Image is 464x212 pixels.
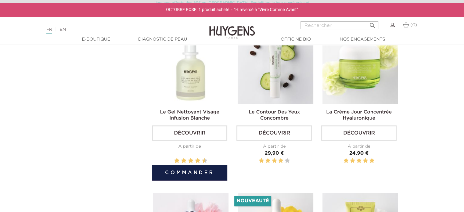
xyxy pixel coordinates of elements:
input: Rechercher [300,21,378,29]
a: Découvrir [321,125,397,141]
label: 10 [203,157,206,165]
label: 4 [182,157,185,165]
label: 5 [285,157,290,165]
span: 24,90 € [349,151,369,156]
label: 1 [259,157,264,165]
button: Commander [152,165,227,181]
a: FR [46,27,52,34]
div: À partir de [152,143,227,150]
a: Le Gel Nettoyant Visage Infusion Blanche [160,110,219,121]
a: Diagnostic de peau [132,36,193,43]
a: E-Boutique [66,36,127,43]
label: 1 [344,157,348,165]
label: 3 [357,157,361,165]
a: EN [60,27,66,32]
div: À partir de [321,143,397,150]
span: 29,90 € [264,151,284,156]
label: 3 [272,157,277,165]
a: Découvrir [152,125,227,141]
span: (0) [410,23,417,27]
a: Nos engagements [332,36,393,43]
label: 4 [278,157,283,165]
img: Huygens [209,16,255,40]
button:  [367,20,378,28]
label: 7 [194,157,195,165]
a: Officine Bio [265,36,326,43]
label: 8 [196,157,199,165]
label: 5 [187,157,188,165]
li: Nouveauté [234,196,271,206]
label: 3 [180,157,181,165]
label: 4 [363,157,368,165]
a: Le Contour Des Yeux Concombre [249,110,300,121]
label: 2 [265,157,270,165]
a: Découvrir [236,125,312,141]
div: | [43,26,189,33]
img: Le Gel Nettoyant Visage Infusion Blanche 250ml [153,28,228,104]
label: 1 [173,157,174,165]
label: 5 [369,157,374,165]
label: 6 [189,157,192,165]
label: 2 [175,157,178,165]
i:  [369,20,376,27]
img: Le Contour Des Yeux Concombre [238,28,313,104]
a: La Crème Jour Concentrée Hyaluronique [326,110,392,121]
div: À partir de [236,143,312,150]
img: La Crème Jour Concentrée Hyaluronique [322,28,398,104]
label: 2 [350,157,355,165]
